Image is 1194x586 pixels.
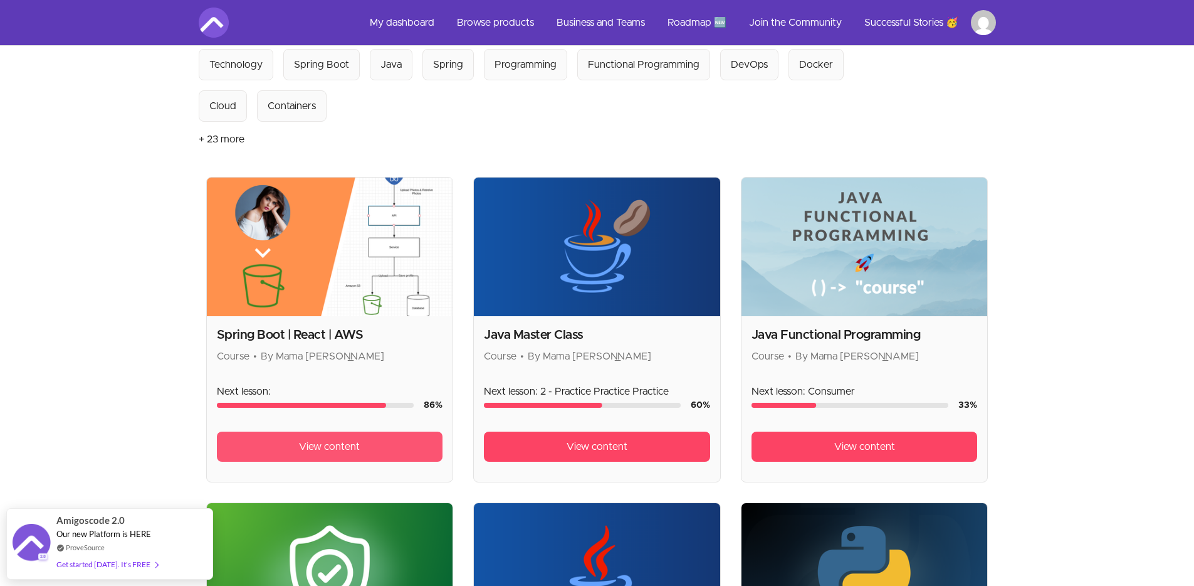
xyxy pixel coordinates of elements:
[731,57,768,72] div: DevOps
[799,57,833,72] div: Docker
[447,8,544,38] a: Browse products
[360,8,444,38] a: My dashboard
[691,401,710,410] span: 60 %
[56,529,151,539] span: Our new Platform is HERE
[56,513,125,528] span: Amigoscode 2.0
[657,8,736,38] a: Roadmap 🆕
[209,99,236,114] div: Cloud
[528,351,651,361] span: By Mama [PERSON_NAME]
[795,351,919,361] span: By Mama [PERSON_NAME]
[294,57,349,72] div: Spring Boot
[567,439,627,454] span: View content
[217,403,414,408] div: Course progress
[474,178,720,316] img: Product image for Java Master Class
[484,351,516,361] span: Course
[380,57,402,72] div: Java
[788,351,792,361] span: •
[751,432,978,462] a: View content
[56,557,158,572] div: Get started [DATE]. It's FREE
[520,351,524,361] span: •
[261,351,384,361] span: By Mama [PERSON_NAME]
[268,99,316,114] div: Containers
[13,524,50,565] img: provesource social proof notification image
[217,351,249,361] span: Course
[209,57,263,72] div: Technology
[424,401,443,410] span: 86 %
[66,542,105,553] a: ProveSource
[588,57,699,72] div: Functional Programming
[199,122,244,157] button: + 23 more
[751,403,949,408] div: Course progress
[484,384,710,399] p: Next lesson: 2 - Practice Practice Practice
[484,432,710,462] a: View content
[433,57,463,72] div: Spring
[360,8,996,38] nav: Main
[484,403,681,408] div: Course progress
[199,8,229,38] img: Amigoscode logo
[495,57,557,72] div: Programming
[253,351,257,361] span: •
[751,326,978,344] h2: Java Functional Programming
[299,439,360,454] span: View content
[484,326,710,344] h2: Java Master Class
[958,401,977,410] span: 33 %
[751,384,978,399] p: Next lesson: Consumer
[217,432,443,462] a: View content
[834,439,895,454] span: View content
[741,178,988,316] img: Product image for Java Functional Programming
[547,8,655,38] a: Business and Teams
[739,8,852,38] a: Join the Community
[217,384,443,399] p: Next lesson:
[217,326,443,344] h2: Spring Boot | React | AWS
[751,351,784,361] span: Course
[207,178,453,316] img: Product image for Spring Boot | React | AWS
[971,10,996,35] img: Profile image for sangpham
[854,8,968,38] a: Successful Stories 🥳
